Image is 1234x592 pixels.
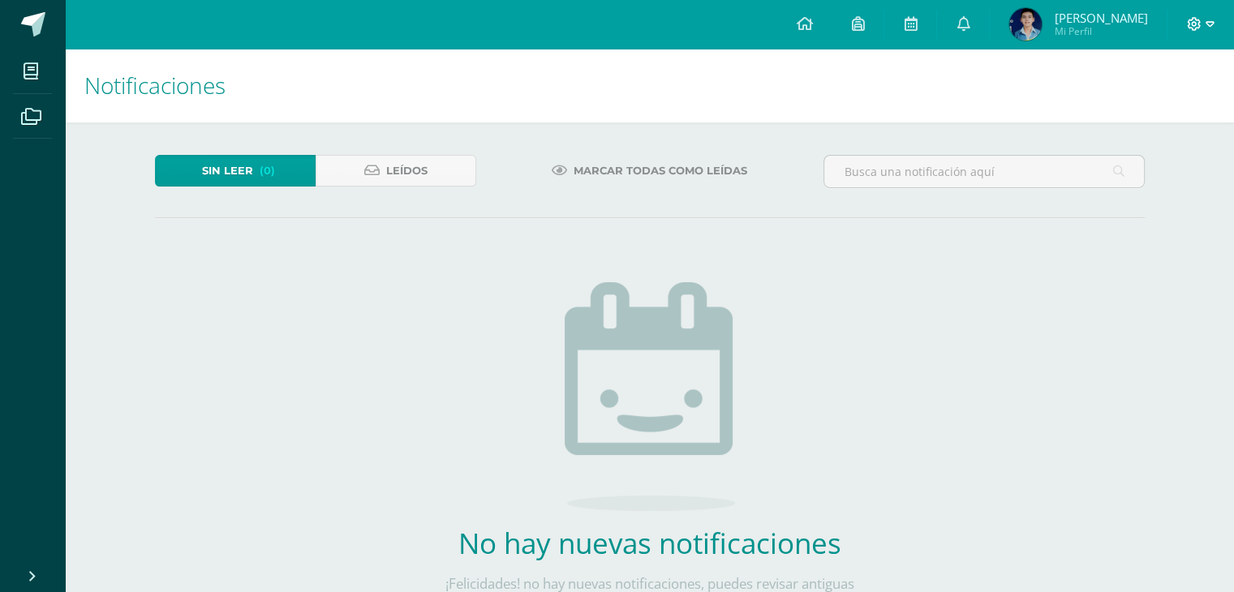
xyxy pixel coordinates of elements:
input: Busca una notificación aquí [824,156,1144,187]
a: Sin leer(0) [155,155,316,187]
img: 66d668f51aeef4265d5e554486531878.png [1009,8,1042,41]
span: [PERSON_NAME] [1054,10,1147,26]
span: (0) [260,156,275,186]
span: Mi Perfil [1054,24,1147,38]
img: no_activities.png [565,282,735,511]
h2: No hay nuevas notificaciones [411,524,889,562]
a: Leídos [316,155,476,187]
span: Sin leer [202,156,253,186]
span: Marcar todas como leídas [574,156,747,186]
span: Notificaciones [84,70,226,101]
a: Marcar todas como leídas [531,155,767,187]
span: Leídos [386,156,428,186]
